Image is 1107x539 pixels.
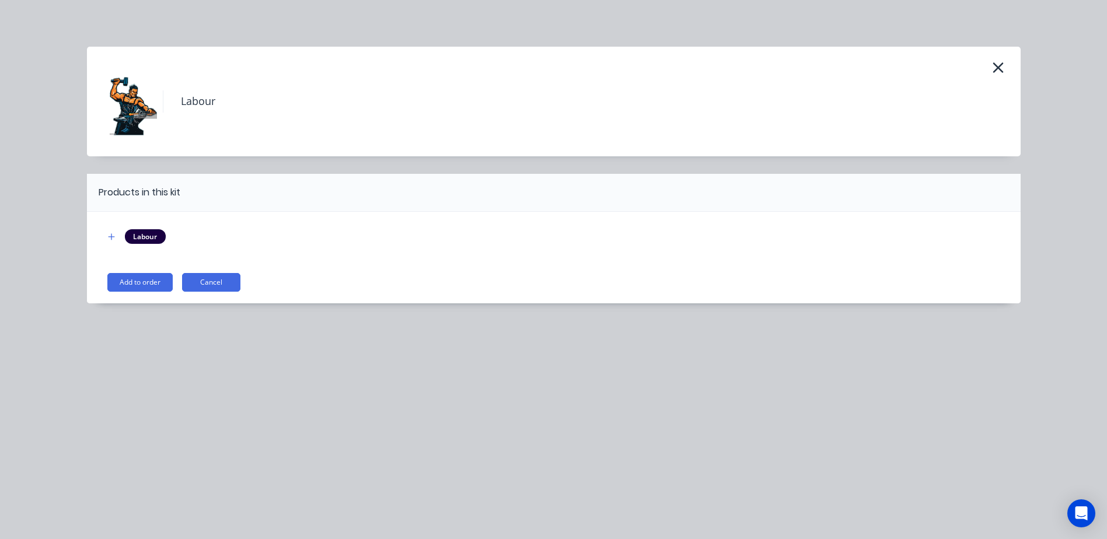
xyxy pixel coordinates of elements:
[107,273,173,292] button: Add to order
[99,185,180,199] div: Products in this kit
[1067,499,1095,527] div: Open Intercom Messenger
[182,273,240,292] button: Cancel
[163,90,215,113] h4: Labour
[125,229,166,243] div: Labour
